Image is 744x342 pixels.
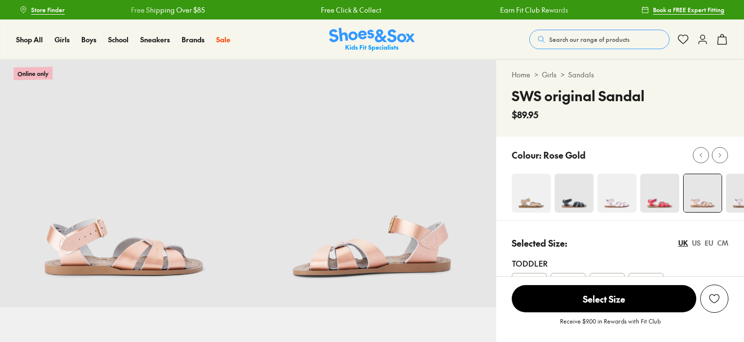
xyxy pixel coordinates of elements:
[216,35,230,45] a: Sale
[549,35,630,44] span: Search our range of products
[108,35,129,44] span: School
[31,5,65,14] span: Store Finder
[640,174,679,213] img: 5_1
[329,28,415,52] img: SNS_Logo_Responsive.svg
[705,238,713,248] div: EU
[717,238,728,248] div: CM
[16,35,43,44] span: Shop All
[700,285,728,313] button: Add to Wishlist
[529,30,670,49] button: Search our range of products
[555,174,594,213] img: 5_1
[182,35,205,44] span: Brands
[512,70,728,80] div: > >
[512,86,645,106] h4: SWS original Sandal
[542,70,557,80] a: Girls
[512,108,539,121] span: $89.95
[512,174,551,213] img: 4-517172_1
[140,35,170,44] span: Sneakers
[14,67,53,80] p: Online only
[81,35,96,45] a: Boys
[19,1,65,18] a: Store Finder
[678,238,688,248] div: UK
[560,317,661,334] p: Receive $9.00 in Rewards with Fit Club
[140,35,170,45] a: Sneakers
[512,236,567,250] p: Selected Size:
[500,5,568,15] a: Earn Fit Club Rewards
[653,5,725,14] span: Book a FREE Expert Fitting
[248,59,496,307] img: 6_1
[512,148,541,162] p: Colour:
[597,174,636,213] img: 4-561186_1
[692,238,701,248] div: US
[512,285,696,313] button: Select Size
[321,5,381,15] a: Free Click & Collect
[55,35,70,45] a: Girls
[108,35,129,45] a: School
[216,35,230,44] span: Sale
[55,35,70,44] span: Girls
[16,35,43,45] a: Shop All
[81,35,96,44] span: Boys
[543,148,586,162] p: Rose Gold
[684,174,722,212] img: 5_1
[512,257,728,269] div: Toddler
[512,70,530,80] a: Home
[329,28,415,52] a: Shoes & Sox
[641,1,725,18] a: Book a FREE Expert Fitting
[568,70,594,80] a: Sandals
[182,35,205,45] a: Brands
[131,5,205,15] a: Free Shipping Over $85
